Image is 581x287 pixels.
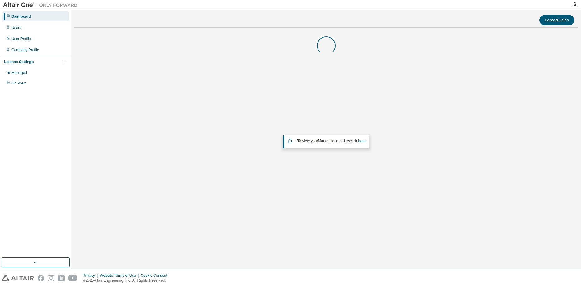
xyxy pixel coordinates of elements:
[11,36,31,41] div: User Profile
[4,59,34,64] div: License Settings
[539,15,574,25] button: Contact Sales
[68,275,77,281] img: youtube.svg
[2,275,34,281] img: altair_logo.svg
[318,139,350,143] em: Marketplace orders
[58,275,65,281] img: linkedin.svg
[11,14,31,19] div: Dashboard
[83,273,100,278] div: Privacy
[83,278,171,283] p: © 2025 Altair Engineering, Inc. All Rights Reserved.
[3,2,81,8] img: Altair One
[11,25,21,30] div: Users
[11,70,27,75] div: Managed
[11,81,26,86] div: On Prem
[297,139,366,143] span: To view your click
[48,275,54,281] img: instagram.svg
[100,273,141,278] div: Website Terms of Use
[38,275,44,281] img: facebook.svg
[358,139,366,143] a: here
[141,273,171,278] div: Cookie Consent
[11,48,39,52] div: Company Profile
